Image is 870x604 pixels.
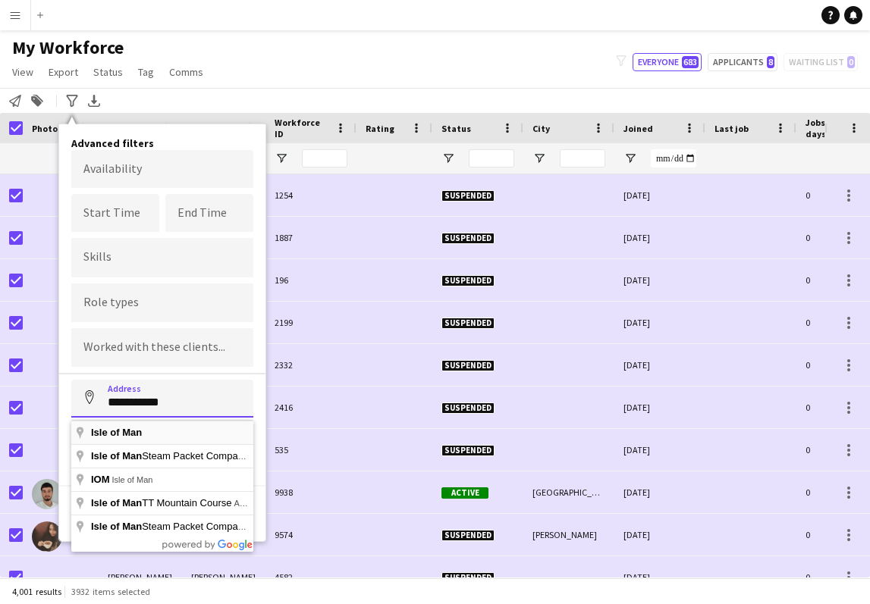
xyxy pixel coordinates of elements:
[441,487,488,499] span: Active
[275,117,329,139] span: Workforce ID
[441,275,495,286] span: Suspended
[93,65,123,79] span: Status
[91,521,361,532] span: Steam Packet Company | [GEOGRAPHIC_DATA]
[83,296,241,310] input: Type to search role types...
[87,62,129,82] a: Status
[250,452,487,461] span: Triskelion Way, [GEOGRAPHIC_DATA], [GEOGRAPHIC_DATA]
[91,427,142,438] span: Isle of Man
[523,471,614,513] div: [GEOGRAPHIC_DATA]
[265,302,356,343] div: 2199
[614,259,705,301] div: [DATE]
[265,429,356,471] div: 535
[71,586,150,597] span: 3932 items selected
[441,152,455,165] button: Open Filter Menu
[28,92,46,110] app-action-btn: Add to tag
[265,217,356,258] div: 1887
[441,360,495,371] span: Suspended
[6,92,24,110] app-action-btn: Notify workforce
[623,123,653,134] span: Joined
[32,123,58,134] span: Photo
[91,497,234,509] span: TT Mountain Course
[302,149,347,167] input: Workforce ID Filter Input
[265,174,356,216] div: 1254
[806,117,868,139] span: Jobs (last 90 days)
[366,123,394,134] span: Rating
[614,217,705,258] div: [DATE]
[12,65,33,79] span: View
[441,572,495,584] span: Suspended
[32,479,62,509] img: aadam tarabe
[112,475,153,484] span: Isle of Man
[83,251,241,264] input: Type to search skills...
[85,92,103,110] app-action-btn: Export XLSX
[614,429,705,471] div: [DATE]
[42,62,84,82] a: Export
[614,556,705,598] div: [DATE]
[265,386,356,428] div: 2416
[265,344,356,386] div: 2332
[441,318,495,329] span: Suspended
[91,521,142,532] span: Isle of Man
[633,53,702,71] button: Everyone683
[441,530,495,541] span: Suspended
[182,556,265,598] div: [PERSON_NAME]
[32,521,62,552] img: Aakriti Jain
[560,149,605,167] input: City Filter Input
[234,499,427,508] span: A2, [GEOGRAPHIC_DATA], [GEOGRAPHIC_DATA]
[108,123,154,134] span: First Name
[651,149,696,167] input: Joined Filter Input
[767,56,774,68] span: 8
[441,233,495,244] span: Suspended
[99,556,182,598] div: [PERSON_NAME]
[83,341,241,355] input: Type to search clients...
[138,65,154,79] span: Tag
[708,53,777,71] button: Applicants8
[6,62,39,82] a: View
[614,302,705,343] div: [DATE]
[91,450,142,462] span: Isle of Man
[614,386,705,428] div: [DATE]
[132,62,160,82] a: Tag
[532,152,546,165] button: Open Filter Menu
[614,514,705,555] div: [DATE]
[441,123,471,134] span: Status
[12,36,124,59] span: My Workforce
[614,471,705,513] div: [DATE]
[614,174,705,216] div: [DATE]
[71,136,253,150] h4: Advanced filters
[265,259,356,301] div: 196
[49,65,78,79] span: Export
[441,402,495,414] span: Suspended
[523,514,614,555] div: [PERSON_NAME]
[532,123,550,134] span: City
[265,471,356,513] div: 9938
[623,152,637,165] button: Open Filter Menu
[91,497,142,509] span: Isle of Man
[715,123,749,134] span: Last job
[191,123,236,134] span: Last Name
[441,445,495,456] span: Suspended
[163,62,209,82] a: Comms
[275,152,288,165] button: Open Filter Menu
[63,92,81,110] app-action-btn: Advanced filters
[91,474,110,485] span: IOM
[441,190,495,202] span: Suspended
[682,56,699,68] span: 683
[265,556,356,598] div: 4582
[169,65,203,79] span: Comms
[614,344,705,386] div: [DATE]
[265,514,356,555] div: 9574
[91,450,250,462] span: Steam Packet Company
[469,149,514,167] input: Status Filter Input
